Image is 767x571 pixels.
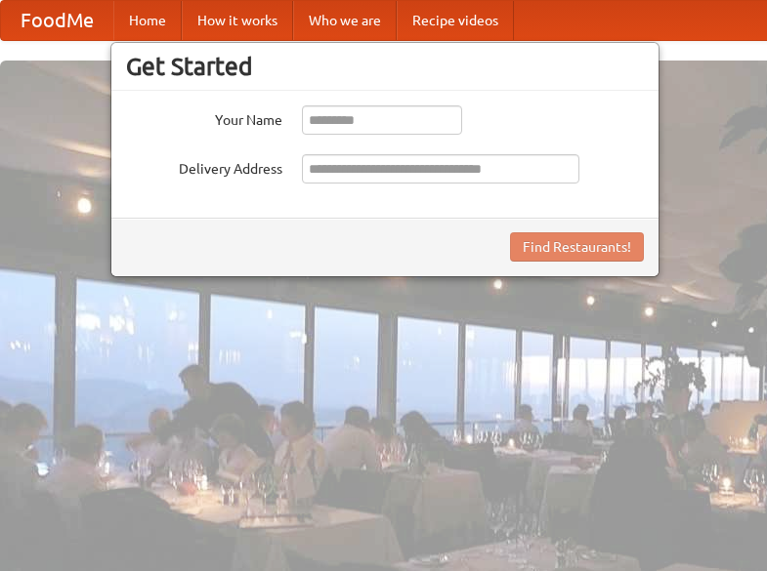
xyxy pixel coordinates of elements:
[293,1,397,40] a: Who we are
[126,154,282,179] label: Delivery Address
[126,105,282,130] label: Your Name
[113,1,182,40] a: Home
[126,52,644,81] h3: Get Started
[182,1,293,40] a: How it works
[397,1,514,40] a: Recipe videos
[510,232,644,262] button: Find Restaurants!
[1,1,113,40] a: FoodMe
